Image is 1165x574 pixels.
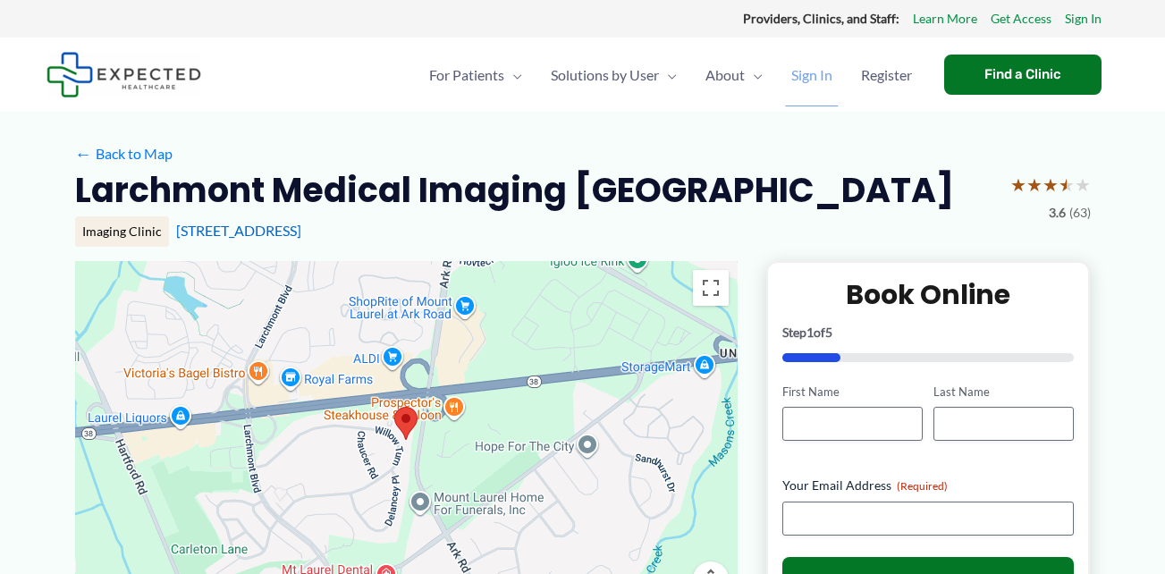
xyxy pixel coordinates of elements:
[944,55,1102,95] a: Find a Clinic
[536,44,691,106] a: Solutions by UserMenu Toggle
[782,326,1075,339] p: Step of
[861,44,912,106] span: Register
[991,7,1051,30] a: Get Access
[504,44,522,106] span: Menu Toggle
[743,11,899,26] strong: Providers, Clinics, and Staff:
[429,44,504,106] span: For Patients
[75,140,173,167] a: ←Back to Map
[1026,168,1043,201] span: ★
[913,7,977,30] a: Learn More
[1043,168,1059,201] span: ★
[1075,168,1091,201] span: ★
[1069,201,1091,224] span: (63)
[791,44,832,106] span: Sign In
[75,168,954,212] h2: Larchmont Medical Imaging [GEOGRAPHIC_DATA]
[933,384,1074,401] label: Last Name
[782,384,923,401] label: First Name
[693,270,729,306] button: Toggle fullscreen view
[415,44,536,106] a: For PatientsMenu Toggle
[176,222,301,239] a: [STREET_ADDRESS]
[1065,7,1102,30] a: Sign In
[782,477,1075,494] label: Your Email Address
[897,479,948,493] span: (Required)
[777,44,847,106] a: Sign In
[46,52,201,97] img: Expected Healthcare Logo - side, dark font, small
[551,44,659,106] span: Solutions by User
[745,44,763,106] span: Menu Toggle
[782,277,1075,312] h2: Book Online
[415,44,926,106] nav: Primary Site Navigation
[1059,168,1075,201] span: ★
[1049,201,1066,224] span: 3.6
[825,325,832,340] span: 5
[806,325,814,340] span: 1
[75,216,169,247] div: Imaging Clinic
[705,44,745,106] span: About
[75,145,92,162] span: ←
[1010,168,1026,201] span: ★
[847,44,926,106] a: Register
[659,44,677,106] span: Menu Toggle
[691,44,777,106] a: AboutMenu Toggle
